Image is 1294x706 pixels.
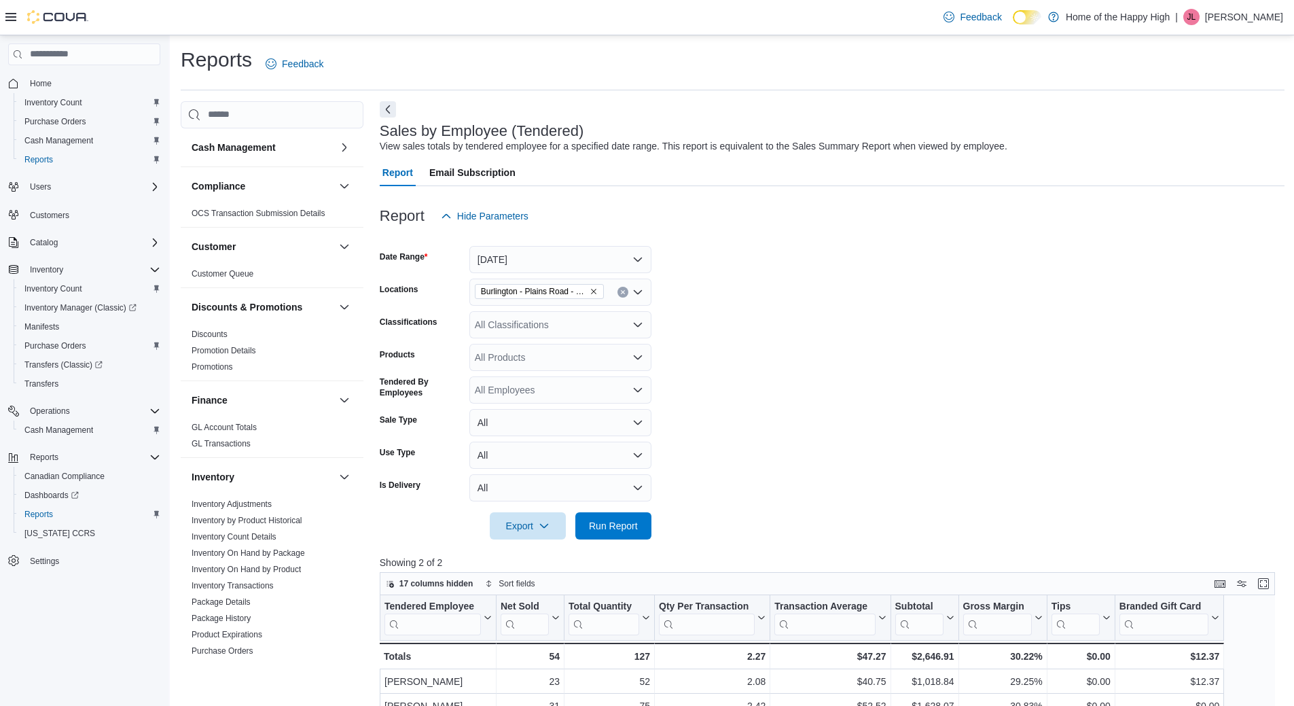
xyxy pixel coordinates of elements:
[475,284,604,299] span: Burlington - Plains Road - Friendly Stranger
[632,385,643,395] button: Open list of options
[24,75,160,92] span: Home
[24,179,160,195] span: Users
[774,601,875,635] div: Transaction Average
[1119,648,1220,665] div: $12.37
[30,78,52,89] span: Home
[14,374,166,393] button: Transfers
[380,447,415,458] label: Use Type
[469,442,651,469] button: All
[19,357,108,373] a: Transfers (Classic)
[19,152,160,168] span: Reports
[24,340,86,351] span: Purchase Orders
[963,601,1031,614] div: Gross Margin
[192,646,253,656] a: Purchase Orders
[19,525,101,542] a: [US_STATE] CCRS
[336,239,353,255] button: Customer
[632,352,643,363] button: Open list of options
[24,490,79,501] span: Dashboards
[380,480,420,491] label: Is Delivery
[336,299,353,315] button: Discounts & Promotions
[963,673,1042,690] div: 29.25%
[380,208,425,224] h3: Report
[3,402,166,421] button: Operations
[569,601,639,635] div: Total Quantity
[14,131,166,150] button: Cash Management
[399,578,473,589] span: 17 columns hidden
[192,393,228,407] h3: Finance
[192,515,302,526] span: Inventory by Product Historical
[192,646,253,656] span: Purchase Orders
[380,139,1007,154] div: View sales totals by tendered employee for a specified date range. This report is equivalent to t...
[499,578,535,589] span: Sort fields
[1187,9,1196,25] span: JL
[181,266,363,287] div: Customer
[14,317,166,336] button: Manifests
[617,287,628,298] button: Clear input
[19,487,84,504] a: Dashboards
[895,601,954,635] button: Subtotal
[14,298,166,317] a: Inventory Manager (Classic)
[192,422,257,433] span: GL Account Totals
[24,234,160,251] span: Catalog
[24,75,57,92] a: Home
[19,468,110,484] a: Canadian Compliance
[192,300,302,314] h3: Discounts & Promotions
[501,601,560,635] button: Net Sold
[19,357,160,373] span: Transfers (Classic)
[19,525,160,542] span: Washington CCRS
[3,260,166,279] button: Inventory
[192,548,305,558] a: Inventory On Hand by Package
[774,601,875,614] div: Transaction Average
[14,150,166,169] button: Reports
[19,338,160,354] span: Purchase Orders
[192,208,325,219] span: OCS Transaction Submission Details
[1119,601,1209,635] div: Branded Gift Card
[30,452,58,463] span: Reports
[380,284,418,295] label: Locations
[30,264,63,275] span: Inventory
[24,206,160,223] span: Customers
[457,209,528,223] span: Hide Parameters
[192,565,301,574] a: Inventory On Hand by Product
[895,601,943,614] div: Subtotal
[24,471,105,482] span: Canadian Compliance
[19,319,160,335] span: Manifests
[260,50,329,77] a: Feedback
[192,629,262,640] span: Product Expirations
[501,601,549,635] div: Net Sold
[181,205,363,227] div: Compliance
[575,512,651,540] button: Run Report
[24,207,75,224] a: Customers
[501,648,560,665] div: 54
[895,673,954,690] div: $1,018.84
[181,496,363,697] div: Inventory
[1119,673,1220,690] div: $12.37
[481,285,587,298] span: Burlington - Plains Road - Friendly Stranger
[24,321,59,332] span: Manifests
[632,287,643,298] button: Open list of options
[19,422,98,438] a: Cash Management
[192,581,274,590] a: Inventory Transactions
[192,240,334,253] button: Customer
[3,205,166,224] button: Customers
[24,283,82,294] span: Inventory Count
[192,630,262,639] a: Product Expirations
[960,10,1001,24] span: Feedback
[589,519,638,533] span: Run Report
[282,57,323,71] span: Feedback
[569,673,650,690] div: 52
[24,154,53,165] span: Reports
[192,439,251,448] a: GL Transactions
[384,601,481,614] div: Tendered Employee
[1234,576,1250,592] button: Display options
[8,68,160,606] nav: Complex example
[181,326,363,381] div: Discounts & Promotions
[895,648,954,665] div: $2,646.91
[1052,601,1100,635] div: Tips
[490,512,566,540] button: Export
[24,116,86,127] span: Purchase Orders
[382,159,413,186] span: Report
[192,614,251,623] a: Package History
